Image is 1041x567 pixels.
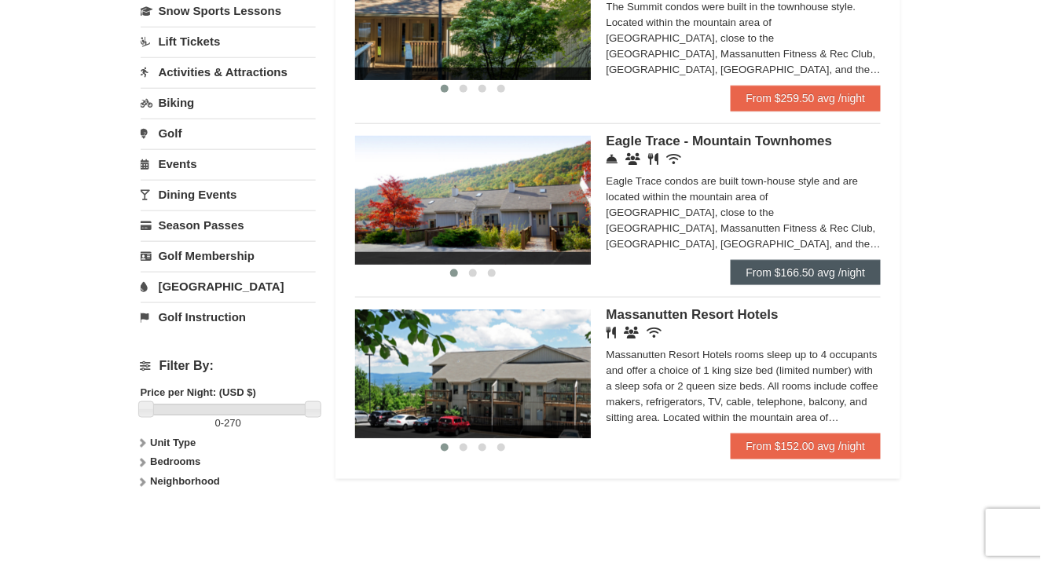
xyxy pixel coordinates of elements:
[141,57,316,86] a: Activities & Attractions
[141,302,316,331] a: Golf Instruction
[141,210,316,240] a: Season Passes
[150,456,200,468] strong: Bedrooms
[150,437,196,448] strong: Unit Type
[141,272,316,301] a: [GEOGRAPHIC_DATA]
[141,88,316,117] a: Biking
[141,119,316,148] a: Golf
[607,153,618,165] i: Concierge Desk
[141,415,316,431] label: -
[224,417,241,429] span: 270
[141,180,316,209] a: Dining Events
[647,327,662,338] i: Wireless Internet (free)
[215,417,221,429] span: 0
[150,476,220,488] strong: Neighborhood
[141,27,316,56] a: Lift Tickets
[649,153,659,165] i: Restaurant
[607,347,882,426] div: Massanutten Resort Hotels rooms sleep up to 4 occupants and offer a choice of 1 king size bed (li...
[731,260,882,285] a: From $166.50 avg /night
[607,134,833,148] span: Eagle Trace - Mountain Townhomes
[141,149,316,178] a: Events
[731,86,882,111] a: From $259.50 avg /night
[667,153,682,165] i: Wireless Internet (free)
[625,327,640,338] i: Banquet Facilities
[141,359,316,373] h4: Filter By:
[626,153,641,165] i: Conference Facilities
[607,307,779,322] span: Massanutten Resort Hotels
[607,327,617,338] i: Restaurant
[607,174,882,252] div: Eagle Trace condos are built town-house style and are located within the mountain area of [GEOGRA...
[731,433,882,459] a: From $152.00 avg /night
[141,241,316,270] a: Golf Membership
[141,386,256,398] strong: Price per Night: (USD $)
